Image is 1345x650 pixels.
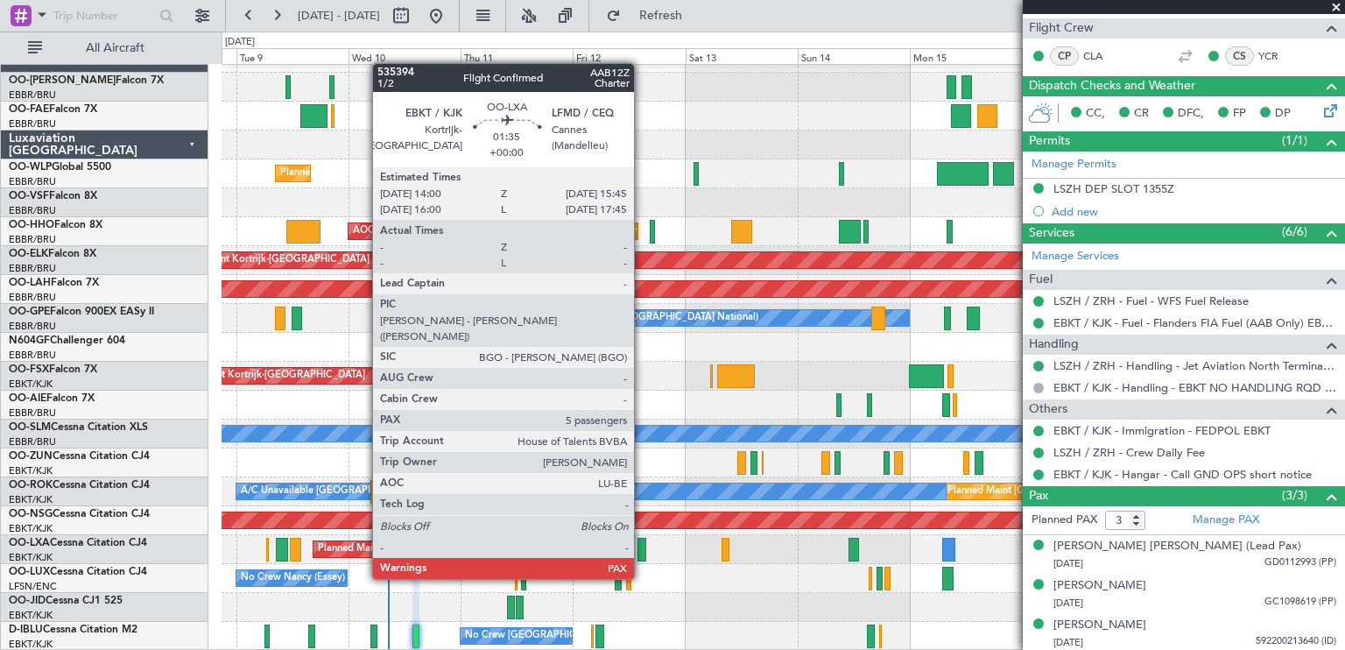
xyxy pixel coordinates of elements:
a: OO-LUXCessna Citation CJ4 [9,567,147,577]
div: Planned Maint Kortrijk-[GEOGRAPHIC_DATA] [165,247,370,273]
div: No Crew [GEOGRAPHIC_DATA] ([GEOGRAPHIC_DATA] National) [465,305,758,331]
a: EBBR/BRU [9,406,56,420]
a: EBKT / KJK - Immigration - FEDPOL EBKT [1053,423,1271,438]
div: Sat 13 [686,48,798,64]
div: Planned Maint Kortrijk-[GEOGRAPHIC_DATA] [161,363,365,389]
div: CS [1225,46,1254,66]
span: OO-LAH [9,278,51,288]
span: OO-HHO [9,220,54,230]
span: Fuel [1029,270,1053,290]
span: OO-SLM [9,422,51,433]
div: [PERSON_NAME] [1053,577,1146,595]
a: OO-LAHFalcon 7X [9,278,99,288]
span: OO-GPE [9,307,50,317]
a: OO-VSFFalcon 8X [9,191,97,201]
span: CR [1134,105,1149,123]
span: All Aircraft [46,42,185,54]
a: EBKT/KJK [9,493,53,506]
a: EBBR/BRU [9,204,56,217]
span: FP [1233,105,1246,123]
span: Dispatch Checks and Weather [1029,76,1195,96]
div: Fri 12 [573,48,685,64]
span: OO-[PERSON_NAME] [9,75,116,86]
a: EBBR/BRU [9,88,56,102]
span: OO-LXA [9,538,50,548]
a: OO-ZUNCessna Citation CJ4 [9,451,150,462]
a: EBKT / KJK - Handling - EBKT NO HANDLING RQD FOR CJ [1053,380,1336,395]
span: Flight Crew [1029,18,1094,39]
a: OO-SLMCessna Citation XLS [9,422,148,433]
button: Refresh [598,2,703,30]
div: Planned Maint [GEOGRAPHIC_DATA] ([GEOGRAPHIC_DATA] National) [318,536,635,562]
span: [DATE] [1053,597,1083,610]
a: OO-FSXFalcon 7X [9,364,97,375]
div: Wed 10 [349,48,461,64]
span: DFC, [1178,105,1204,123]
span: 592200213640 (ID) [1256,634,1336,649]
span: OO-NSG [9,509,53,519]
span: OO-FSX [9,364,49,375]
a: Manage PAX [1193,512,1259,529]
a: YCR [1258,48,1298,64]
a: EBKT/KJK [9,378,53,391]
a: EBBR/BRU [9,435,56,449]
div: Planned Maint Liege [280,160,371,187]
div: AOG Maint [US_STATE] ([GEOGRAPHIC_DATA]) [353,218,565,244]
div: Planned Maint [GEOGRAPHIC_DATA] ([GEOGRAPHIC_DATA]) [947,478,1223,505]
span: N604GF [9,336,50,346]
a: LFSN/ENC [9,580,57,593]
button: All Aircraft [19,34,190,62]
a: EBKT / KJK - Hangar - Call GND OPS short notice [1053,467,1312,482]
a: OO-AIEFalcon 7X [9,393,95,404]
a: EBKT/KJK [9,609,53,622]
span: D-IBLU [9,625,43,635]
span: Handling [1029,335,1079,355]
div: No Crew Nancy (Essey) [241,565,345,591]
a: EBBR/BRU [9,117,56,131]
label: Planned PAX [1032,512,1097,529]
a: EBKT/KJK [9,522,53,535]
a: EBKT / KJK - Fuel - Flanders FIA Fuel (AAB Only) EBKT / KJK [1053,315,1336,330]
a: LSZH / ZRH - Handling - Jet Aviation North Terminal LSZH / ZRH [1053,358,1336,373]
div: CP [1050,46,1079,66]
span: GC1098619 (PP) [1264,595,1336,610]
a: OO-ROKCessna Citation CJ4 [9,480,150,491]
a: LSZH / ZRH - Fuel - WFS Fuel Release [1053,293,1249,308]
a: D-IBLUCessna Citation M2 [9,625,137,635]
span: (3/3) [1282,486,1307,505]
a: EBKT/KJK [9,464,53,477]
span: OO-LUX [9,567,50,577]
span: (1/1) [1282,131,1307,150]
span: [DATE] - [DATE] [298,8,380,24]
a: OO-FAEFalcon 7X [9,104,97,115]
span: OO-WLP [9,162,52,173]
span: Pax [1029,486,1048,506]
span: DP [1275,105,1291,123]
div: Mon 15 [910,48,1022,64]
a: EBBR/BRU [9,349,56,362]
div: Sun 14 [798,48,910,64]
a: OO-[PERSON_NAME]Falcon 7X [9,75,164,86]
div: Planned Maint Geneva (Cointrin) [503,218,647,244]
span: [DATE] [1053,636,1083,649]
span: Permits [1029,131,1070,152]
a: EBBR/BRU [9,175,56,188]
div: No Crew [GEOGRAPHIC_DATA] ([GEOGRAPHIC_DATA] National) [465,623,758,649]
a: EBBR/BRU [9,262,56,275]
span: OO-JID [9,596,46,606]
span: Refresh [624,10,698,22]
div: A/C Unavailable [GEOGRAPHIC_DATA] ([GEOGRAPHIC_DATA] National) [241,478,567,505]
a: Manage Permits [1032,156,1116,173]
span: OO-ELK [9,249,48,259]
a: LSZH / ZRH - Crew Daily Fee [1053,445,1205,460]
a: OO-GPEFalcon 900EX EASy II [9,307,154,317]
span: CC, [1086,105,1105,123]
a: EBBR/BRU [9,291,56,304]
span: GD0112993 (PP) [1264,555,1336,570]
span: OO-ROK [9,480,53,491]
a: N604GFChallenger 604 [9,336,125,346]
a: CLA [1083,48,1123,64]
div: LSZH DEP SLOT 1355Z [1053,181,1174,196]
a: EBKT/KJK [9,551,53,564]
a: OO-NSGCessna Citation CJ4 [9,509,150,519]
